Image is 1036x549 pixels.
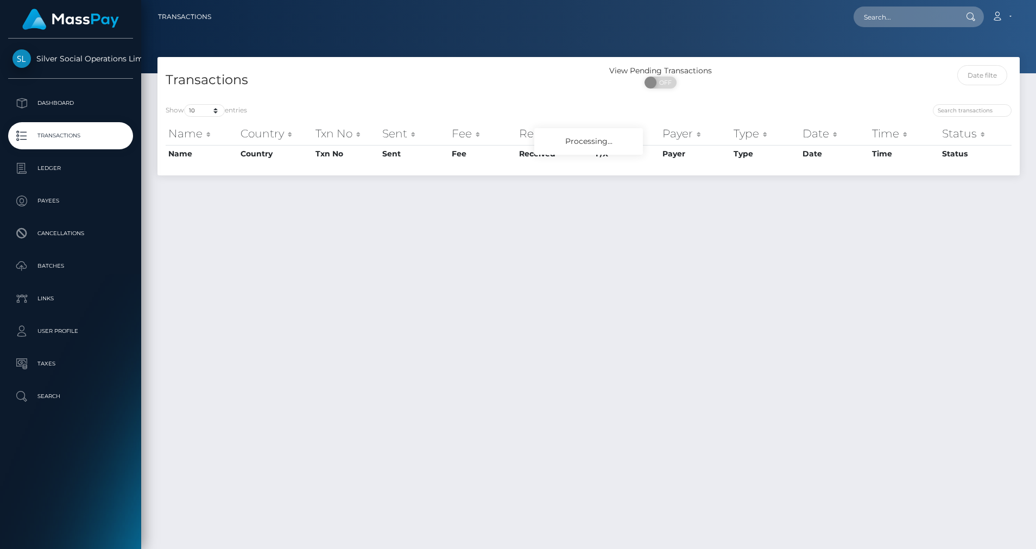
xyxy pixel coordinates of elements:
th: Name [166,145,238,162]
th: Time [869,145,939,162]
th: Sent [380,145,448,162]
th: Type [731,123,800,144]
a: Ledger [8,155,133,182]
p: User Profile [12,323,129,339]
th: F/X [593,123,660,144]
a: Search [8,383,133,410]
p: Dashboard [12,95,129,111]
img: MassPay Logo [22,9,119,30]
a: User Profile [8,318,133,345]
img: Silver Social Operations Limited [12,49,31,68]
div: View Pending Transactions [589,65,732,77]
th: Payer [660,145,730,162]
span: OFF [650,77,678,89]
p: Cancellations [12,225,129,242]
input: Search transactions [933,104,1012,117]
p: Search [12,388,129,405]
a: Transactions [8,122,133,149]
a: Links [8,285,133,312]
span: Silver Social Operations Limited [8,54,133,64]
th: Name [166,123,238,144]
th: Country [238,145,313,162]
th: Country [238,123,313,144]
p: Transactions [12,128,129,144]
a: Cancellations [8,220,133,247]
th: Received [516,123,593,144]
th: Date [800,145,869,162]
th: Txn No [313,145,380,162]
th: Txn No [313,123,380,144]
input: Search... [854,7,956,27]
p: Payees [12,193,129,209]
a: Payees [8,187,133,214]
a: Transactions [158,5,211,28]
a: Taxes [8,350,133,377]
a: Batches [8,253,133,280]
th: Received [516,145,593,162]
th: Sent [380,123,448,144]
p: Taxes [12,356,129,372]
h4: Transactions [166,71,580,90]
p: Links [12,291,129,307]
th: Payer [660,123,730,144]
a: Dashboard [8,90,133,117]
th: Type [731,145,800,162]
th: Fee [449,123,516,144]
th: Time [869,123,939,144]
label: Show entries [166,104,247,117]
input: Date filter [957,65,1007,85]
th: Fee [449,145,516,162]
p: Ledger [12,160,129,176]
p: Batches [12,258,129,274]
th: Date [800,123,869,144]
div: Processing... [534,128,643,155]
th: Status [939,123,1012,144]
select: Showentries [184,104,225,117]
th: Status [939,145,1012,162]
